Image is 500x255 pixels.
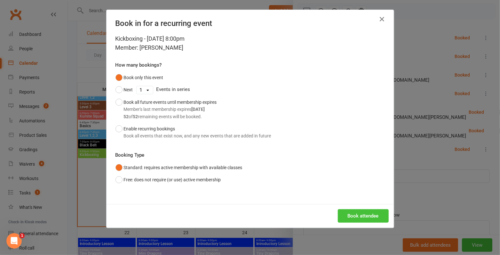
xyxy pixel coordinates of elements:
div: Member's last membership expires [124,106,217,113]
div: Book all future events until membership expires [124,99,217,120]
button: Free: does not require (or use) active membership [115,174,221,186]
div: Kickboxing - [DATE] 8:00pm Member: [PERSON_NAME] [115,34,385,52]
button: Standard: requires active membership with available classes [115,161,242,174]
strong: 52 [133,114,138,119]
div: Events in series [115,84,385,96]
strong: 52 [124,114,129,119]
div: of remaining events will be booked. [124,113,217,120]
button: Close [377,14,387,24]
span: 1 [20,233,25,238]
strong: [DATE] [192,107,205,112]
h4: Book in for a recurring event [115,19,385,28]
div: Book all events that exist now, and any new events that are added in future [124,132,271,139]
button: Enable recurring bookingsBook all events that exist now, and any new events that are added in future [115,123,271,142]
button: Book only this event [115,71,163,84]
button: Book attendee [338,209,389,223]
label: How many bookings? [115,61,162,69]
button: Book all future events until membership expiresMember's last membership expires[DATE]52of52remain... [115,96,217,123]
iframe: Intercom live chat [6,233,22,249]
button: Next [115,84,133,96]
label: Booking Type [115,151,145,159]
